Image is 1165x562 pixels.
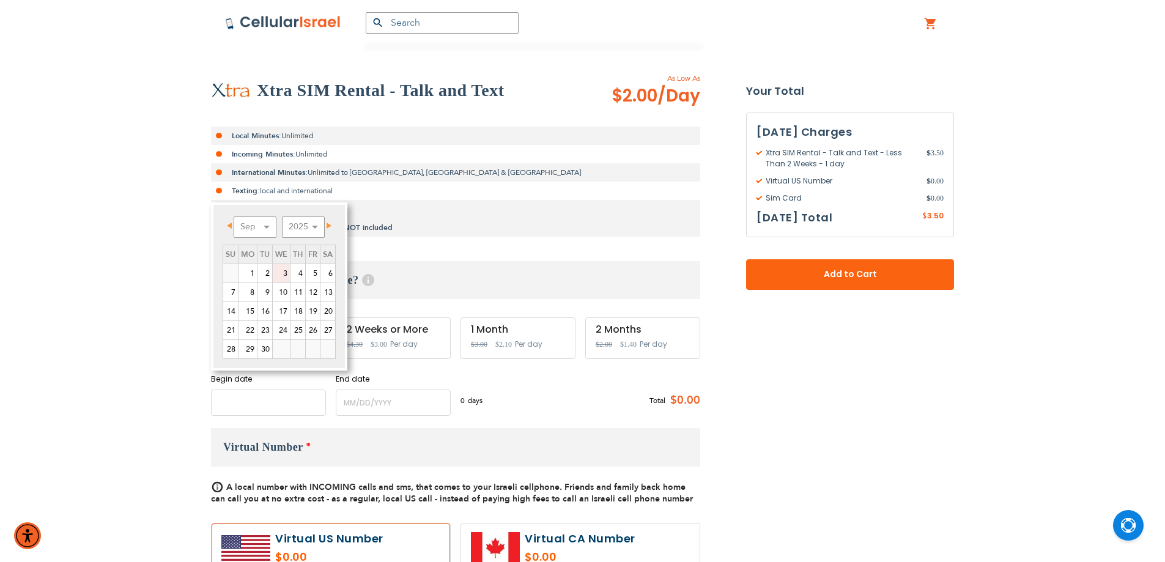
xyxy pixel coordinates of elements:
[926,176,944,187] span: 0.00
[746,259,954,290] button: Add to Cart
[234,216,276,238] select: Select month
[336,390,451,416] input: MM/DD/YYYY
[241,249,254,260] span: Monday
[273,321,290,339] a: 24
[223,340,238,358] a: 28
[665,391,700,410] span: $0.00
[232,131,281,141] strong: Local Minutes:
[257,321,272,339] a: 23
[756,193,926,204] span: Sim Card
[275,249,287,260] span: Wednesday
[290,321,305,339] a: 25
[211,127,700,145] li: Unlimited
[323,249,333,260] span: Saturday
[306,264,320,283] a: 5
[756,147,926,169] span: Xtra SIM Rental - Talk and Text - Less Than 2 Weeks - 1 day
[579,73,700,84] span: As Low As
[756,123,944,141] h3: [DATE] Charges
[232,168,308,177] strong: International Minutes:
[211,261,700,299] h3: When do you need service?
[468,395,483,406] span: days
[746,82,954,100] strong: Your Total
[306,302,320,320] a: 19
[362,274,374,286] span: Help
[293,249,303,260] span: Thursday
[14,522,41,549] div: Accessibility Menu
[223,302,238,320] a: 14
[336,374,451,385] label: End date
[239,340,257,358] a: 29
[290,302,305,320] a: 18
[239,283,257,301] a: 8
[320,283,335,301] a: 13
[649,395,665,406] span: Total
[290,264,305,283] a: 4
[320,302,335,320] a: 20
[211,390,326,416] input: MM/DD/YYYY
[223,441,303,453] span: Virtual Number
[211,163,700,182] li: Unlimited to [GEOGRAPHIC_DATA], [GEOGRAPHIC_DATA] & [GEOGRAPHIC_DATA]
[927,210,944,221] span: 3.50
[211,374,326,385] label: Begin date
[756,176,926,187] span: Virtual US Number
[232,186,260,196] strong: Texting:
[211,481,693,505] span: A local number with INCOMING calls and sms, that comes to your Israeli cellphone. Friends and fam...
[620,340,637,349] span: $1.40
[320,264,335,283] a: 6
[926,147,944,169] span: 3.50
[211,83,251,98] img: Xtra SIM Rental - Talk and Text
[226,249,235,260] span: Sunday
[232,149,295,159] strong: Incoming Minutes:
[223,283,238,301] a: 7
[612,84,700,108] span: $2.00
[319,218,335,234] a: Next
[390,339,418,350] span: Per day
[922,211,927,222] span: $
[471,324,565,335] div: 1 Month
[926,193,944,204] span: 0.00
[308,249,317,260] span: Friday
[657,84,700,108] span: /Day
[596,340,612,349] span: $2.00
[290,283,305,301] a: 11
[756,209,832,227] h3: [DATE] Total
[366,12,519,34] input: Search
[306,321,320,339] a: 26
[211,182,700,200] li: local and international
[224,218,239,234] a: Prev
[260,249,270,260] span: Tuesday
[471,340,487,349] span: $3.00
[257,78,504,103] h2: Xtra SIM Rental - Talk and Text
[306,283,320,301] a: 12
[786,268,914,281] span: Add to Cart
[225,15,341,30] img: Cellular Israel Logo
[257,340,272,358] a: 30
[239,302,257,320] a: 15
[515,339,542,350] span: Per day
[257,264,272,283] a: 2
[926,176,931,187] span: $
[223,321,238,339] a: 21
[239,264,257,283] a: 1
[257,302,272,320] a: 16
[460,395,468,406] span: 0
[346,324,440,335] div: 2 Weeks or More
[327,223,331,229] span: Next
[926,147,931,158] span: $
[273,302,290,320] a: 17
[211,145,700,163] li: Unlimited
[346,340,363,349] span: $4.30
[273,283,290,301] a: 10
[282,216,325,238] select: Select year
[320,321,335,339] a: 27
[926,193,931,204] span: $
[227,223,232,229] span: Prev
[640,339,667,350] span: Per day
[495,340,512,349] span: $2.10
[239,321,257,339] a: 22
[273,264,290,283] a: 3
[371,340,387,349] span: $3.00
[596,324,690,335] div: 2 Months
[257,283,272,301] a: 9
